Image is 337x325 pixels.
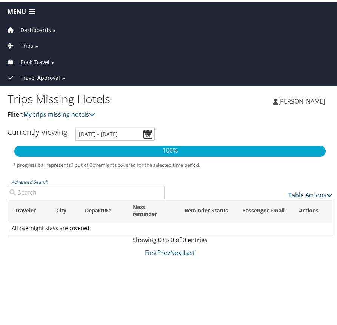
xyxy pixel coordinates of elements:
[8,184,165,198] input: Advanced Search
[278,96,325,104] span: [PERSON_NAME]
[49,198,78,220] th: City: activate to sort column ascending
[288,189,332,198] a: Table Actions
[8,125,67,136] h3: Currently Viewing
[13,160,327,167] h5: * progress bar represents overnights covered for the selected time period.
[8,90,170,105] h1: Trips Missing Hotels
[126,198,178,220] th: Next reminder
[4,4,39,17] a: Menu
[62,74,66,79] span: ►
[183,247,195,255] a: Last
[157,247,170,255] a: Prev
[35,42,39,47] span: ►
[8,7,26,14] span: Menu
[8,198,49,220] th: Traveler: activate to sort column ascending
[52,26,57,32] span: ►
[14,144,326,154] p: 100%
[20,24,51,33] span: Dashboards
[292,198,332,220] th: Actions
[75,125,155,139] input: [DATE] - [DATE]
[8,234,332,247] div: Showing 0 to 0 of 0 entries
[273,88,332,111] a: [PERSON_NAME]
[8,108,170,118] p: Filter:
[20,56,49,65] span: Book Travel
[6,73,60,80] a: Travel Approval
[51,58,55,64] span: ►
[20,72,60,81] span: Travel Approval
[71,160,92,167] span: 0 out of 0
[8,220,332,233] td: All overnight stays are covered.
[23,109,95,117] a: My trips missing hotels
[170,247,183,255] a: Next
[235,198,292,220] th: Passenger Email: activate to sort column ascending
[6,41,33,48] a: Trips
[145,247,157,255] a: First
[6,25,51,32] a: Dashboards
[178,198,236,220] th: Reminder Status
[11,177,48,184] a: Advanced Search
[20,40,33,49] span: Trips
[6,57,49,64] a: Book Travel
[78,198,126,220] th: Departure: activate to sort column descending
